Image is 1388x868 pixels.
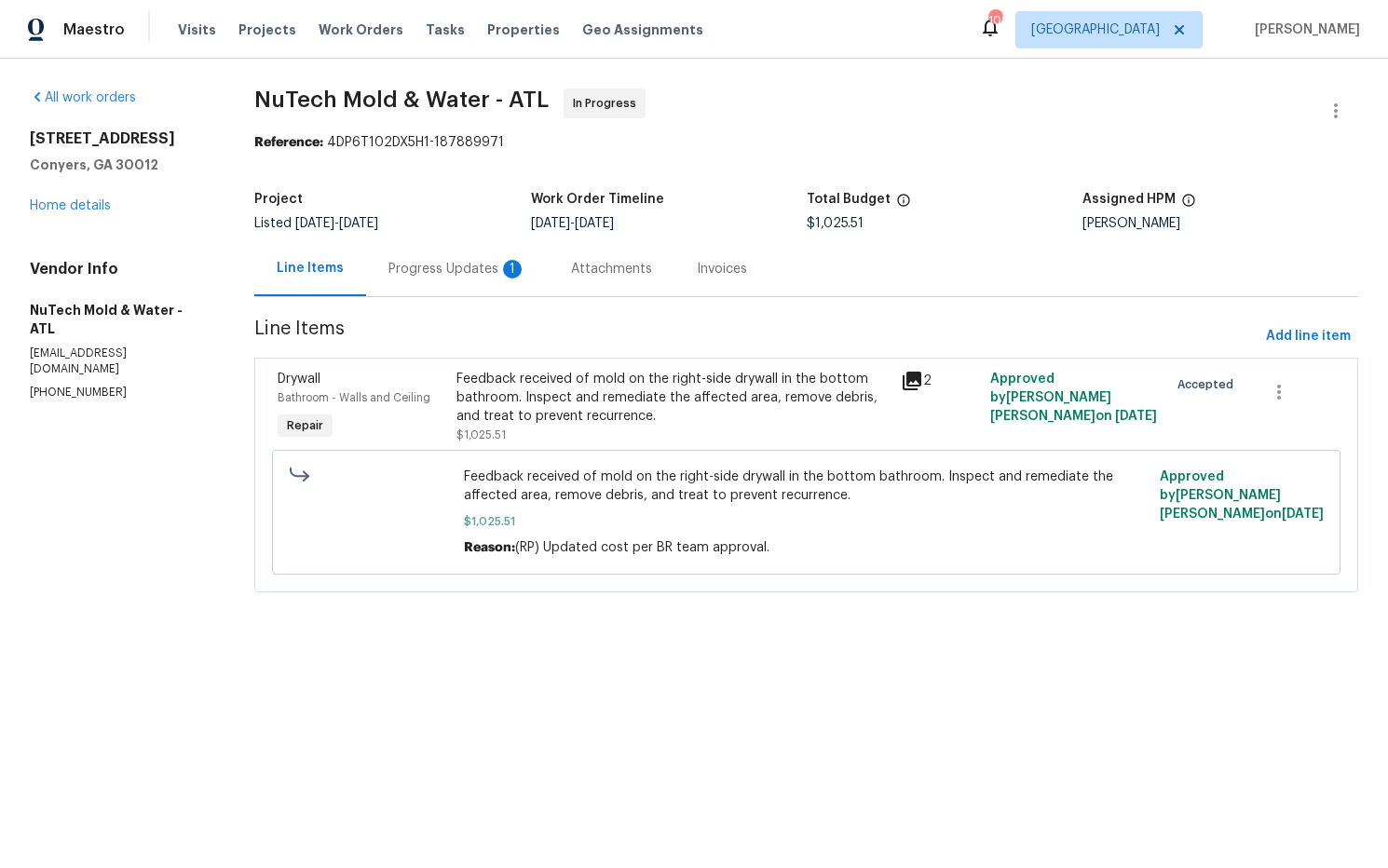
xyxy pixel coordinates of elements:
[295,217,334,230] span: [DATE]
[278,373,320,386] span: Drywall
[30,129,210,148] h2: [STREET_ADDRESS]
[178,20,216,39] span: Visits
[807,217,864,230] span: $1,025.51
[456,429,506,441] span: $1,025.51
[896,193,911,217] span: The total cost of line items that have been proposed by Opendoor. This sum includes line items th...
[254,133,1358,152] div: 4DP6T102DX5H1-187889971
[279,416,331,435] span: Repair
[531,193,664,206] h5: Work Order Timeline
[295,217,378,230] span: -
[1160,470,1324,521] span: Approved by [PERSON_NAME] [PERSON_NAME] on
[901,370,979,392] div: 2
[1031,20,1160,39] span: [GEOGRAPHIC_DATA]
[1115,410,1157,423] span: [DATE]
[319,20,403,39] span: Work Orders
[582,20,703,39] span: Geo Assignments
[464,541,515,554] span: Reason:
[988,11,1001,30] div: 108
[30,91,136,104] a: All work orders
[30,199,111,212] a: Home details
[254,217,378,230] span: Listed
[531,217,614,230] span: -
[571,260,652,278] div: Attachments
[426,23,465,36] span: Tasks
[254,319,1259,354] span: Line Items
[254,193,303,206] h5: Project
[1266,325,1351,348] span: Add line item
[503,260,522,278] div: 1
[278,392,430,403] span: Bathroom - Walls and Ceiling
[1259,319,1358,354] button: Add line item
[456,370,891,426] div: Feedback received of mold on the right-side drywall in the bottom bathroom. Inspect and remediate...
[63,20,125,39] span: Maestro
[30,385,210,400] p: [PHONE_NUMBER]
[254,88,549,111] span: NuTech Mold & Water - ATL
[388,260,526,278] div: Progress Updates
[277,259,344,278] div: Line Items
[30,260,210,278] h4: Vendor Info
[1177,375,1241,394] span: Accepted
[1181,193,1196,217] span: The hpm assigned to this work order.
[238,20,296,39] span: Projects
[30,156,210,174] h5: Conyers, GA 30012
[697,260,747,278] div: Invoices
[487,20,560,39] span: Properties
[1082,193,1176,206] h5: Assigned HPM
[1082,217,1358,230] div: [PERSON_NAME]
[990,373,1157,423] span: Approved by [PERSON_NAME] [PERSON_NAME] on
[464,512,1149,531] span: $1,025.51
[30,301,210,338] h5: NuTech Mold & Water - ATL
[30,346,210,377] p: [EMAIL_ADDRESS][DOMAIN_NAME]
[515,541,769,554] span: (RP) Updated cost per BR team approval.
[531,217,570,230] span: [DATE]
[339,217,378,230] span: [DATE]
[1247,20,1360,39] span: [PERSON_NAME]
[807,193,891,206] h5: Total Budget
[1282,508,1324,521] span: [DATE]
[575,217,614,230] span: [DATE]
[573,94,644,113] span: In Progress
[464,468,1149,505] span: Feedback received of mold on the right-side drywall in the bottom bathroom. Inspect and remediate...
[254,136,323,149] b: Reference:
